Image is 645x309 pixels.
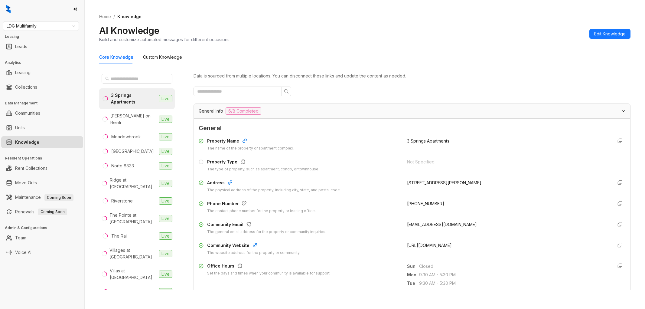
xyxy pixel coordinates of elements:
span: Knowledge [117,14,142,19]
li: Knowledge [1,136,83,148]
span: Closed [419,263,608,270]
span: LDG Multifamily [7,21,75,31]
a: RenewalsComing Soon [15,206,67,218]
li: Team [1,232,83,244]
img: logo [6,5,11,13]
div: The contact phone number for the property or leasing office. [207,208,316,214]
div: Property Name [207,138,294,146]
span: [PHONE_NUMBER] [407,201,444,206]
a: Communities [15,107,40,119]
a: Voice AI [15,246,31,258]
div: Ridge at [GEOGRAPHIC_DATA] [110,177,156,190]
span: 3 Springs Apartments [407,138,449,143]
div: [STREET_ADDRESS][PERSON_NAME] [407,179,608,186]
div: Property Type [207,159,319,166]
h3: Leasing [5,34,84,39]
span: Live [159,288,172,295]
div: Community Website [207,242,300,250]
li: Maintenance [1,191,83,203]
li: Leads [1,41,83,53]
span: [URL][DOMAIN_NAME] [407,243,452,248]
div: Villages at [GEOGRAPHIC_DATA] [109,247,156,260]
a: Home [98,13,112,20]
div: Office Hours [207,263,330,271]
span: Live [159,95,172,102]
a: Leads [15,41,27,53]
div: Villas at [GEOGRAPHIC_DATA] [110,268,156,281]
span: Live [159,162,172,169]
span: Mon [407,271,419,278]
span: Live [159,250,172,257]
span: 6/8 Completed [226,107,261,115]
div: Set the days and times when your community is available for support [207,271,330,276]
a: Rent Collections [15,162,47,174]
li: Renewals [1,206,83,218]
li: Rent Collections [1,162,83,174]
div: Data is sourced from multiple locations. You can disconnect these links and update the content as... [194,73,630,79]
span: Live [159,116,172,123]
div: Riverstone [111,198,133,204]
div: Vintage Ranch [111,288,140,295]
span: General Info [199,108,223,114]
div: The website address for the property or community. [207,250,300,256]
a: Units [15,122,25,134]
li: Collections [1,81,83,93]
div: Build and customize automated messages for different occasions. [99,36,230,43]
span: 9:30 AM - 5:30 PM [419,288,608,295]
div: [PERSON_NAME] on Reinli [110,113,156,126]
a: Collections [15,81,37,93]
span: 9:30 AM - 5:30 PM [419,271,608,278]
span: Live [159,180,172,187]
li: Voice AI [1,246,83,258]
div: The general email address for the property or community inquiries. [207,229,326,235]
div: The name of the property or apartment complex. [207,146,294,151]
span: Live [159,271,172,278]
div: The Pointe at [GEOGRAPHIC_DATA] [109,212,156,225]
h3: Analytics [5,60,84,65]
div: 3 Springs Apartments [111,92,156,105]
span: [EMAIL_ADDRESS][DOMAIN_NAME] [407,222,477,227]
span: General [199,123,625,133]
h3: Admin & Configurations [5,225,84,231]
span: Live [159,133,172,140]
div: The physical address of the property, including city, state, and postal code. [207,187,341,193]
div: [GEOGRAPHIC_DATA] [111,148,154,155]
li: Units [1,122,83,134]
span: search [105,77,109,81]
li: Leasing [1,67,83,79]
div: Norte 8833 [111,163,134,169]
span: Edit Knowledge [594,31,626,37]
div: Address [207,179,341,187]
button: Edit Knowledge [589,29,630,39]
div: Custom Knowledge [143,54,182,61]
span: Live [159,148,172,155]
a: Leasing [15,67,31,79]
a: Team [15,232,26,244]
span: Live [159,232,172,240]
span: Live [159,197,172,205]
a: Move Outs [15,177,37,189]
span: expanded [622,109,625,113]
span: Tue [407,280,419,287]
span: 9:30 AM - 5:30 PM [419,280,608,287]
li: Move Outs [1,177,83,189]
h3: Data Management [5,100,84,106]
div: Not Specified [407,159,608,165]
h2: AI Knowledge [99,25,159,36]
span: Wed [407,288,419,295]
div: The Rail [111,233,128,239]
a: Knowledge [15,136,39,148]
li: Communities [1,107,83,119]
div: The type of property, such as apartment, condo, or townhouse. [207,166,319,172]
div: Meadowbrook [111,133,141,140]
div: Community Email [207,221,326,229]
span: Live [159,215,172,222]
span: search [284,89,289,94]
span: Coming Soon [44,194,73,201]
span: Sun [407,263,419,270]
h3: Resident Operations [5,156,84,161]
span: Coming Soon [38,209,67,215]
div: Phone Number [207,200,316,208]
li: / [113,13,115,20]
div: Core Knowledge [99,54,133,61]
